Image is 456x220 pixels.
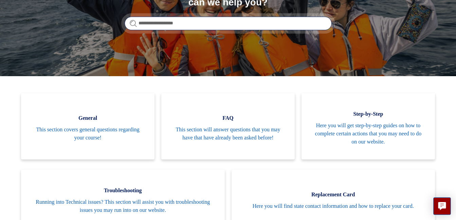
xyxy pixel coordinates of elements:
[31,114,144,122] span: General
[161,93,295,159] a: FAQ This section will answer questions that you may have that have already been asked before!
[31,126,144,142] span: This section covers general questions regarding your course!
[433,197,451,215] button: Live chat
[242,202,425,210] span: Here you will find state contact information and how to replace your card.
[31,186,214,195] span: Troubleshooting
[312,122,425,146] span: Here you will get step-by-step guides on how to complete certain actions that you may need to do ...
[171,126,285,142] span: This section will answer questions that you may have that have already been asked before!
[171,114,285,122] span: FAQ
[125,17,332,30] input: Search
[302,93,435,159] a: Step-by-Step Here you will get step-by-step guides on how to complete certain actions that you ma...
[31,198,214,214] span: Running into Technical issues? This section will assist you with troubleshooting issues you may r...
[312,110,425,118] span: Step-by-Step
[242,191,425,199] span: Replacement Card
[21,93,154,159] a: General This section covers general questions regarding your course!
